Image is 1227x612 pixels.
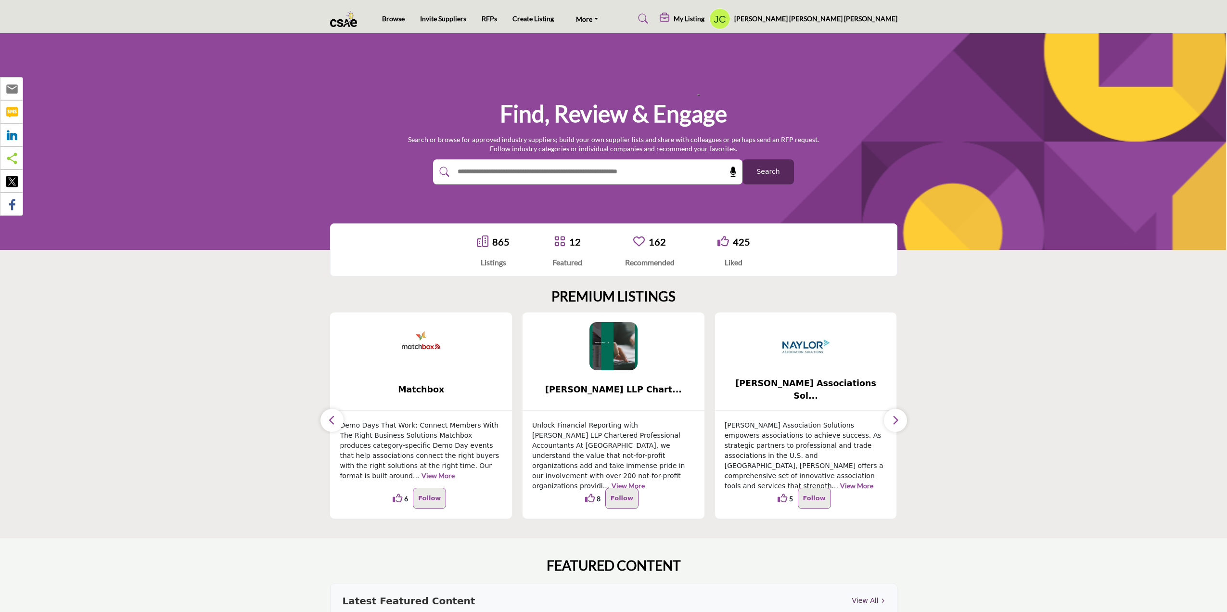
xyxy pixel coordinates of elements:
b: Kriens-LaRose LLP Chartered Professional Accountants [537,377,690,403]
a: [PERSON_NAME] LLP Chart... [523,377,704,403]
h5: My Listing [674,14,704,23]
button: Show hide supplier dropdown [709,8,730,29]
p: Demo Days That Work: Connect Members With The Right Business Solutions Matchbox produces category... [340,420,502,481]
a: Go to Recommended [633,235,645,248]
span: ... [832,482,838,490]
p: [PERSON_NAME] Association Solutions empowers associations to achieve success. As strategic partne... [725,420,887,491]
a: More [569,12,605,26]
button: Search [742,159,794,184]
span: Matchbox [345,383,498,396]
h3: Latest Featured Content [343,594,475,608]
a: 162 [649,236,666,247]
img: Naylor Associations Solutions [782,322,830,370]
span: [PERSON_NAME] Associations Sol... [729,377,882,403]
b: Naylor Associations Solutions [729,377,882,403]
img: Kriens-LaRose LLP Chartered Professional Accountants [589,322,638,370]
img: Site Logo [330,11,362,27]
a: [PERSON_NAME] Associations Sol... [715,377,897,403]
span: 5 [789,494,793,504]
span: Search [756,167,780,177]
img: Matchbox [397,322,445,370]
a: Go to Featured [554,235,565,248]
h2: PREMIUM LISTINGS [551,288,676,305]
a: RFPs [482,14,497,23]
p: Search or browse for approved industry suppliers; build your own supplier lists and share with co... [408,135,819,154]
i: Go to Liked [717,235,729,247]
span: 8 [597,494,601,504]
p: Unlock Financial Reporting with [PERSON_NAME] LLP Chartered Professional Accountants At [GEOGRAPH... [532,420,695,491]
div: Featured [552,257,582,268]
a: View All [852,596,884,606]
a: Invite Suppliers [420,14,466,23]
a: Create Listing [512,14,554,23]
a: View More [422,471,455,480]
b: Matchbox [345,377,498,403]
button: Follow [413,488,446,509]
p: Follow [418,493,441,504]
a: 12 [569,236,581,247]
a: Search [629,11,654,26]
p: Follow [803,493,826,504]
a: 425 [733,236,750,247]
div: My Listing [660,13,704,25]
span: ... [413,472,419,480]
span: [PERSON_NAME] LLP Chart... [537,383,690,396]
button: Follow [605,488,639,509]
h5: [PERSON_NAME] [PERSON_NAME] [PERSON_NAME] [734,14,897,24]
div: Listings [477,257,510,268]
a: Matchbox [330,377,512,403]
h1: Find, Review & Engage [500,99,727,129]
p: Follow [611,493,633,504]
a: Browse [382,14,405,23]
button: Follow [798,488,831,509]
h2: FEATURED CONTENT [547,558,681,574]
a: View More [840,482,873,490]
span: ... [603,482,609,490]
span: 6 [404,494,408,504]
a: 865 [492,236,510,247]
div: Recommended [625,257,675,268]
a: View More [612,482,645,490]
div: Liked [717,257,750,268]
